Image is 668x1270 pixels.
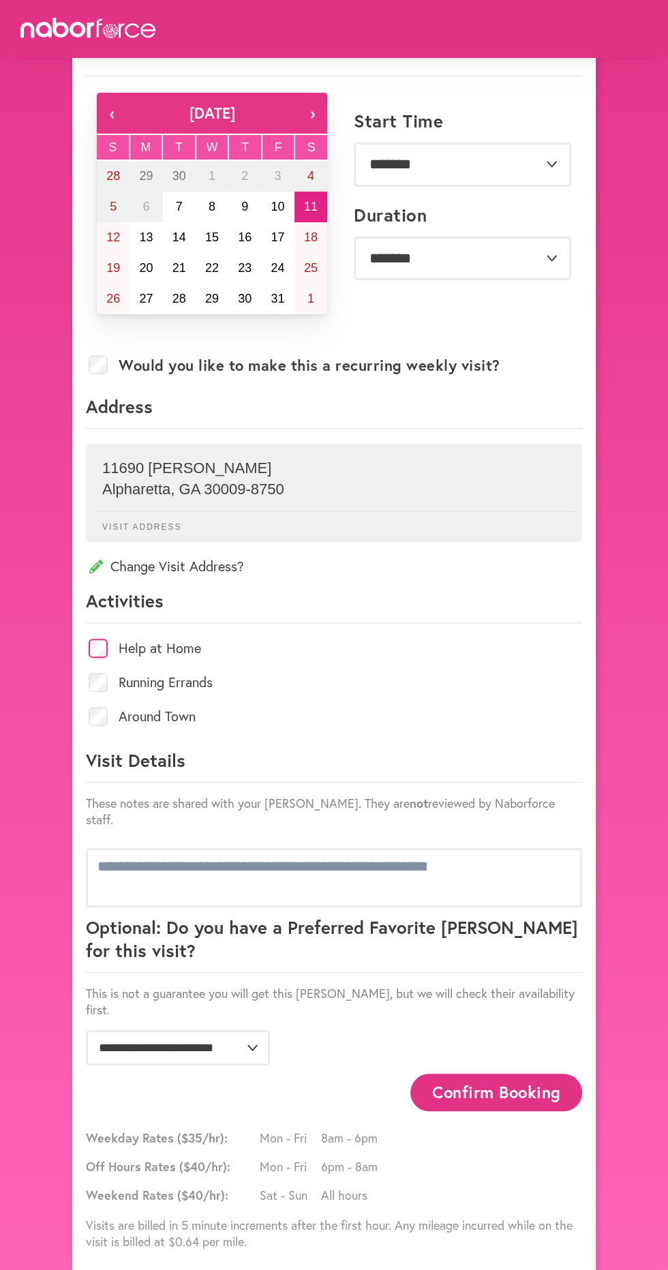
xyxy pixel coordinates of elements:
[86,1130,256,1146] span: Weekday Rates
[261,192,294,222] button: October 10, 2025
[271,261,285,275] abbr: October 24, 2025
[294,161,327,192] button: October 4, 2025
[275,169,282,183] abbr: October 3, 2025
[163,253,196,284] button: October 21, 2025
[205,292,219,305] abbr: October 29, 2025
[238,230,252,244] abbr: October 16, 2025
[139,261,153,275] abbr: October 20, 2025
[179,1158,230,1175] span: ($ 40 /hr):
[209,169,215,183] abbr: October 1, 2025
[307,169,314,183] abbr: October 4, 2025
[241,169,248,183] abbr: October 2, 2025
[205,230,219,244] abbr: October 15, 2025
[172,169,186,183] abbr: September 30, 2025
[127,93,297,134] button: [DATE]
[271,230,285,244] abbr: October 17, 2025
[172,230,186,244] abbr: October 14, 2025
[86,795,582,828] p: These notes are shared with your [PERSON_NAME]. They are reviewed by Naborforce staff.
[261,253,294,284] button: October 24, 2025
[172,261,186,275] abbr: October 21, 2025
[102,459,566,477] p: 11690 [PERSON_NAME]
[163,192,196,222] button: October 7, 2025
[97,253,130,284] button: October 19, 2025
[97,222,130,253] button: October 12, 2025
[410,1074,582,1111] button: Confirm Booking
[260,1130,321,1146] span: Mon - Fri
[410,795,428,811] strong: not
[139,230,153,244] abbr: October 13, 2025
[130,284,162,314] button: October 27, 2025
[354,110,443,132] label: Start Time
[97,93,127,134] button: ‹
[175,140,183,154] abbr: Tuesday
[228,192,261,222] button: October 9, 2025
[321,1130,382,1146] span: 8am - 6pm
[294,253,327,284] button: October 25, 2025
[86,1217,582,1250] p: Visits are billed in 5 minute increments after the first hour. Any mileage incurred while on the ...
[228,253,261,284] button: October 23, 2025
[163,222,196,253] button: October 14, 2025
[196,284,228,314] button: October 29, 2025
[130,253,162,284] button: October 20, 2025
[176,200,183,213] abbr: October 7, 2025
[205,261,219,275] abbr: October 22, 2025
[97,192,130,222] button: October 5, 2025
[139,169,153,183] abbr: September 29, 2025
[86,557,582,575] p: Change Visit Address?
[297,93,327,134] button: ›
[196,161,228,192] button: October 1, 2025
[86,985,582,1018] p: This is not a guarantee you will get this [PERSON_NAME], but we will check their availability first.
[241,140,249,154] abbr: Thursday
[260,1158,321,1175] span: Mon - Fri
[196,192,228,222] button: October 8, 2025
[92,511,576,532] p: Visit Address
[106,169,120,183] abbr: September 28, 2025
[106,230,120,244] abbr: October 12, 2025
[275,140,282,154] abbr: Friday
[304,230,318,244] abbr: October 18, 2025
[207,140,218,154] abbr: Wednesday
[119,357,500,374] label: Would you like to make this a recurring weekly visit?
[140,140,151,154] abbr: Monday
[108,140,117,154] abbr: Sunday
[304,261,318,275] abbr: October 25, 2025
[142,200,149,213] abbr: October 6, 2025
[177,1130,228,1146] span: ($ 35 /hr):
[261,161,294,192] button: October 3, 2025
[196,253,228,284] button: October 22, 2025
[321,1158,382,1175] span: 6pm - 8am
[97,161,130,192] button: September 28, 2025
[86,1187,256,1203] span: Weekend Rates
[241,200,248,213] abbr: October 9, 2025
[261,284,294,314] button: October 31, 2025
[86,395,582,429] p: Address
[119,710,196,723] label: Around Town
[354,205,427,226] label: Duration
[321,1187,382,1203] span: All hours
[238,292,252,305] abbr: October 30, 2025
[163,161,196,192] button: September 30, 2025
[130,161,162,192] button: September 29, 2025
[86,589,582,623] p: Activities
[228,161,261,192] button: October 2, 2025
[228,284,261,314] button: October 30, 2025
[260,1187,321,1203] span: Sat - Sun
[177,1187,228,1203] span: ($ 40 /hr):
[304,200,318,213] abbr: October 11, 2025
[271,292,285,305] abbr: October 31, 2025
[130,192,162,222] button: October 6, 2025
[307,292,314,305] abbr: November 1, 2025
[86,1158,256,1175] span: Off Hours Rates
[110,200,117,213] abbr: October 5, 2025
[86,916,582,973] p: Optional: Do you have a Preferred Favorite [PERSON_NAME] for this visit?
[294,222,327,253] button: October 18, 2025
[119,641,201,655] label: Help at Home
[209,200,215,213] abbr: October 8, 2025
[97,284,130,314] button: October 26, 2025
[228,222,261,253] button: October 16, 2025
[163,284,196,314] button: October 28, 2025
[261,222,294,253] button: October 17, 2025
[172,292,186,305] abbr: October 28, 2025
[119,676,213,689] label: Running Errands
[196,222,228,253] button: October 15, 2025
